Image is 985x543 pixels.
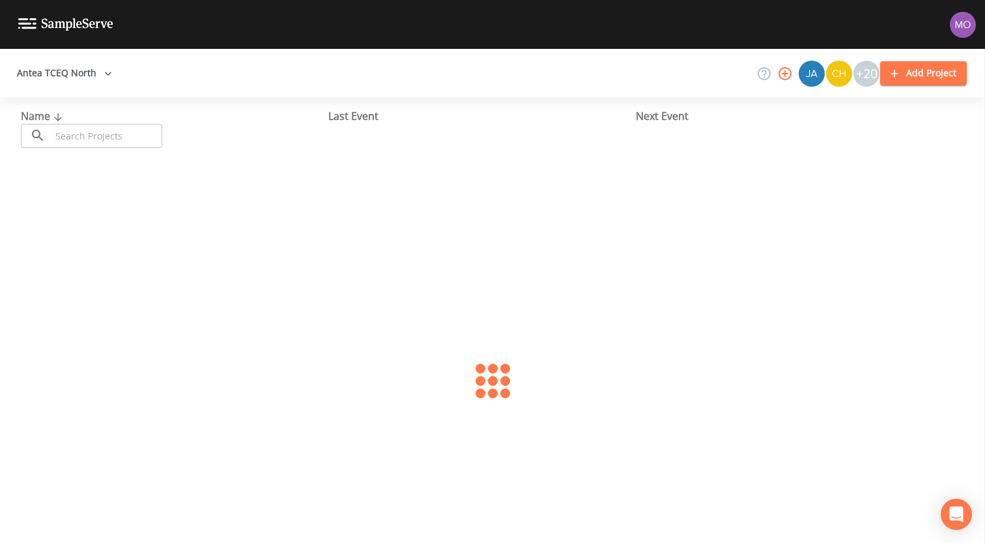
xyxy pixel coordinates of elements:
[941,499,972,530] div: Open Intercom Messenger
[950,12,976,38] img: 4e251478aba98ce068fb7eae8f78b90c
[826,61,852,87] img: c74b8b8b1c7a9d34f67c5e0ca157ed15
[51,124,162,148] input: Search Projects
[18,18,113,31] img: logo
[328,108,636,124] div: Last Event
[825,61,853,87] div: Charles Medina
[636,108,943,124] div: Next Event
[21,109,66,123] span: Name
[799,61,825,87] img: 2e773653e59f91cc345d443c311a9659
[880,61,967,85] button: Add Project
[798,61,825,87] div: James Whitmire
[12,61,117,85] button: Antea TCEQ North
[853,61,879,87] div: +20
